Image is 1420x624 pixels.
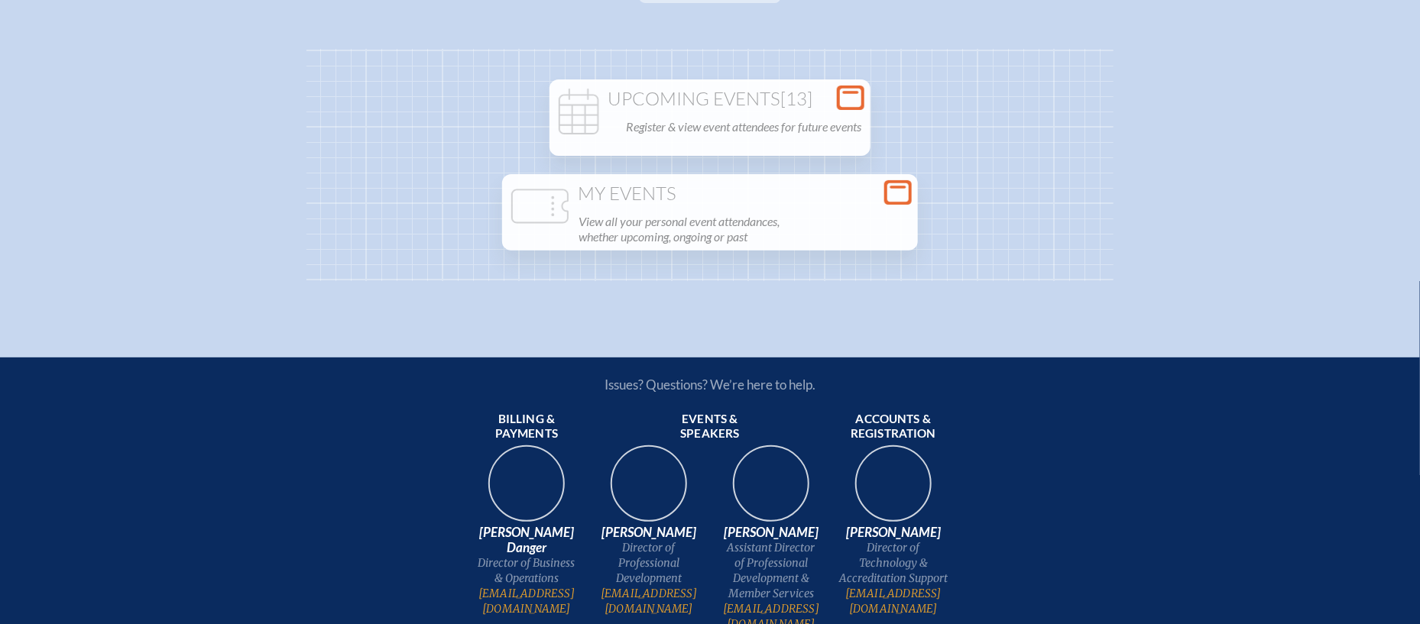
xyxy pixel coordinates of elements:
span: Director of Technology & Accreditation Support [838,540,948,586]
img: 545ba9c4-c691-43d5-86fb-b0a622cbeb82 [722,441,820,538]
span: Events & speakers [655,412,765,442]
img: 9c64f3fb-7776-47f4-83d7-46a341952595 [478,441,575,538]
span: Director of Business & Operations [472,555,582,586]
span: Accounts & registration [838,412,948,442]
h1: My Events [508,183,912,205]
span: Director of Professional Development [594,540,704,586]
a: [EMAIL_ADDRESS][DOMAIN_NAME] [594,586,704,616]
img: b1ee34a6-5a78-4519-85b2-7190c4823173 [845,441,942,538]
p: View all your personal event attendances, whether upcoming, ongoing or past [579,211,909,247]
a: [EMAIL_ADDRESS][DOMAIN_NAME] [472,586,582,616]
span: [PERSON_NAME] [716,525,826,540]
span: [PERSON_NAME] [594,525,704,540]
h1: Upcoming Events [556,89,864,110]
p: Issues? Questions? We’re here to help. [441,377,979,393]
p: Register & view event attendees for future events [626,116,861,137]
span: Billing & payments [472,412,582,442]
span: [PERSON_NAME] [838,525,948,540]
span: [PERSON_NAME] Danger [472,525,582,555]
span: [13] [781,87,813,110]
span: Assistant Director of Professional Development & Member Services [716,540,826,601]
img: 94e3d245-ca72-49ea-9844-ae84f6d33c0f [600,441,698,538]
a: [EMAIL_ADDRESS][DOMAIN_NAME] [838,586,948,616]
